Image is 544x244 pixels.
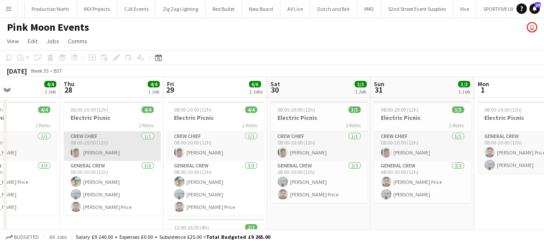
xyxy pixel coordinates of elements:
[277,106,315,113] span: 08:00-20:00 (12h)
[139,122,154,128] span: 2 Roles
[374,80,384,88] span: Sun
[156,0,206,17] button: Zig Zag Lighting
[64,101,161,215] app-job-card: 08:00-20:00 (12h)4/4Electric Picnic2 RolesCrew Chief1/108:00-20:00 (12h)[PERSON_NAME]General Crew...
[270,101,367,203] app-job-card: 08:00-20:00 (12h)3/3Electric Picnic2 RolesCrew Chief1/108:00-20:00 (12h)[PERSON_NAME]General Crew...
[64,35,91,47] a: Comms
[206,234,270,240] span: Total Budgeted £9 265.00
[458,88,470,95] div: 1 Job
[25,0,77,17] button: Production North
[476,85,489,95] span: 1
[28,37,38,45] span: Edit
[249,88,263,95] div: 2 Jobs
[374,114,471,122] h3: Electric Picnic
[381,0,453,17] button: 52nd Street Event Supplies
[527,22,537,32] app-user-avatar: Dominic Riley
[449,122,464,128] span: 2 Roles
[174,224,209,231] span: 12:00-16:00 (4h)
[48,234,68,240] span: All jobs
[206,0,242,17] button: Red Bullet
[354,81,367,87] span: 3/3
[3,35,23,47] a: View
[29,67,50,74] span: Week 35
[71,106,108,113] span: 08:00-20:00 (12h)
[374,132,471,161] app-card-role: Crew Chief1/108:00-20:00 (12h)[PERSON_NAME]
[167,80,174,88] span: Fri
[270,114,367,122] h3: Electric Picnic
[76,234,270,240] div: Salary £9 240.00 + Expenses £0.00 + Subsistence £25.00 =
[64,114,161,122] h3: Electric Picnic
[245,106,257,113] span: 4/4
[529,3,540,14] a: 24
[249,81,261,87] span: 6/6
[64,132,161,161] app-card-role: Crew Chief1/108:00-20:00 (12h)[PERSON_NAME]
[117,0,156,17] button: CJA Events
[534,2,541,8] span: 24
[14,234,39,240] span: Budgeted
[458,81,470,87] span: 3/3
[64,161,161,215] app-card-role: General Crew3/308:00-20:00 (12h)[PERSON_NAME][PERSON_NAME][PERSON_NAME] Price
[64,80,74,88] span: Thu
[346,122,361,128] span: 2 Roles
[270,80,280,88] span: Sat
[373,85,384,95] span: 31
[148,81,160,87] span: 4/4
[167,114,264,122] h3: Electric Picnic
[477,80,489,88] span: Mon
[7,37,19,45] span: View
[453,0,476,17] button: Vive
[348,106,361,113] span: 3/3
[452,106,464,113] span: 3/3
[357,0,381,17] button: VMD
[270,161,367,203] app-card-role: General Crew2/208:00-20:00 (12h)[PERSON_NAME][PERSON_NAME] Price
[355,88,366,95] div: 1 Job
[167,161,264,215] app-card-role: General Crew3/308:00-20:00 (12h)[PERSON_NAME][PERSON_NAME][PERSON_NAME] Price
[242,122,257,128] span: 2 Roles
[374,101,471,203] app-job-card: 08:00-20:00 (12h)3/3Electric Picnic2 RolesCrew Chief1/108:00-20:00 (12h)[PERSON_NAME]General Crew...
[167,101,264,215] app-job-card: 08:00-20:00 (12h)4/4Electric Picnic2 RolesCrew Chief1/108:00-20:00 (12h)[PERSON_NAME]General Crew...
[7,67,27,75] div: [DATE]
[484,106,522,113] span: 08:00-20:00 (12h)
[270,132,367,161] app-card-role: Crew Chief1/108:00-20:00 (12h)[PERSON_NAME]
[68,37,87,45] span: Comms
[43,35,63,47] a: Jobs
[280,0,310,17] button: AV Live
[167,132,264,161] app-card-role: Crew Chief1/108:00-20:00 (12h)[PERSON_NAME]
[476,0,522,17] button: SPORTFIVE UK
[54,67,62,74] div: BST
[381,106,418,113] span: 08:00-20:00 (12h)
[77,0,117,17] button: XKX Projects
[46,37,59,45] span: Jobs
[4,232,40,242] button: Budgeted
[38,106,50,113] span: 4/4
[269,85,280,95] span: 30
[24,35,41,47] a: Edit
[310,0,357,17] button: Dutch and Brit
[174,106,212,113] span: 08:00-20:00 (12h)
[242,0,280,17] button: New Board
[142,106,154,113] span: 4/4
[62,85,74,95] span: 28
[245,224,257,231] span: 2/2
[7,21,89,34] h1: Pink Moon Events
[44,81,56,87] span: 4/4
[45,88,56,95] div: 1 Job
[148,88,159,95] div: 1 Job
[35,122,50,128] span: 2 Roles
[374,161,471,203] app-card-role: General Crew2/208:00-20:00 (12h)[PERSON_NAME] Price[PERSON_NAME]
[166,85,174,95] span: 29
